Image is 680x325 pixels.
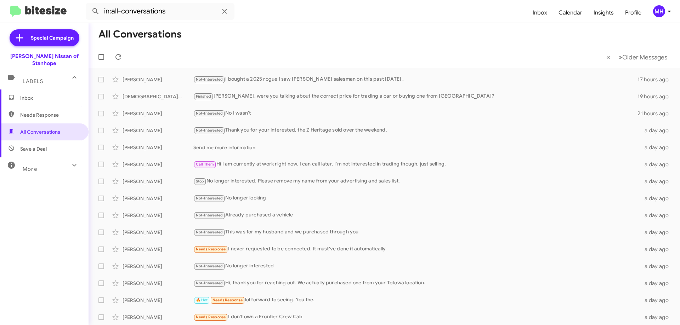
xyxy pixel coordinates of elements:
[123,144,193,151] div: [PERSON_NAME]
[123,212,193,219] div: [PERSON_NAME]
[123,280,193,287] div: [PERSON_NAME]
[614,50,671,64] button: Next
[640,229,674,236] div: a day ago
[647,5,672,17] button: MH
[606,53,610,62] span: «
[193,177,640,185] div: No longer interested. Please remove my name from your advertising and sales list.
[193,75,637,83] div: I bought a 2025 rogue I saw [PERSON_NAME] salesman on this past [DATE] .
[98,29,182,40] h1: All Conversations
[31,34,74,41] span: Special Campaign
[553,2,588,23] a: Calendar
[123,263,193,270] div: [PERSON_NAME]
[193,160,640,168] div: Hi I am currently at work right now. I can call later. I'm not interested in trading though, just...
[640,161,674,168] div: a day ago
[196,162,214,167] span: Call Them
[193,194,640,202] div: No longer looking
[602,50,671,64] nav: Page navigation example
[123,297,193,304] div: [PERSON_NAME]
[193,92,637,100] div: [PERSON_NAME], were you talking about the correct price for trading a car or buying one from [GEO...
[123,314,193,321] div: [PERSON_NAME]
[193,262,640,270] div: No longer interested
[196,315,226,319] span: Needs Response
[193,144,640,151] div: Send me more information
[196,196,223,201] span: Not-Interested
[193,279,640,287] div: Hi, thank you for reaching out. We actually purchased one from your Totowa location.
[20,94,80,101] span: Inbox
[86,3,234,20] input: Search
[193,245,640,253] div: I never requested to be connected. It must've done it automatically
[640,280,674,287] div: a day ago
[123,229,193,236] div: [PERSON_NAME]
[640,195,674,202] div: a day ago
[196,77,223,82] span: Not-Interested
[196,213,223,217] span: Not-Interested
[640,314,674,321] div: a day ago
[196,247,226,251] span: Needs Response
[123,110,193,117] div: [PERSON_NAME]
[637,110,674,117] div: 21 hours ago
[622,53,667,61] span: Older Messages
[640,297,674,304] div: a day ago
[640,246,674,253] div: a day ago
[123,93,193,100] div: [DEMOGRAPHIC_DATA][PERSON_NAME]
[619,2,647,23] a: Profile
[23,78,43,85] span: Labels
[637,76,674,83] div: 17 hours ago
[193,211,640,219] div: Already purchased a vehicle
[20,145,47,152] span: Save a Deal
[193,126,640,134] div: Thank you for your interested, the Z Heritage sold over the weekend.
[193,296,640,304] div: lol forward to seeing. You the.
[123,246,193,253] div: [PERSON_NAME]
[640,127,674,134] div: a day ago
[588,2,619,23] a: Insights
[196,298,208,302] span: 🔥 Hot
[196,128,223,133] span: Not-Interested
[20,111,80,118] span: Needs Response
[527,2,553,23] a: Inbox
[196,281,223,285] span: Not-Interested
[196,111,223,116] span: Not-Interested
[10,29,79,46] a: Special Campaign
[123,195,193,202] div: [PERSON_NAME]
[640,144,674,151] div: a day ago
[193,228,640,236] div: This was for my husband and we purchased through you
[640,178,674,185] div: a day ago
[640,212,674,219] div: a day ago
[123,127,193,134] div: [PERSON_NAME]
[193,109,637,117] div: No I wasn't
[212,298,243,302] span: Needs Response
[196,264,223,268] span: Not-Interested
[602,50,614,64] button: Previous
[640,263,674,270] div: a day ago
[123,178,193,185] div: [PERSON_NAME]
[123,76,193,83] div: [PERSON_NAME]
[653,5,665,17] div: MH
[196,179,204,184] span: Stop
[196,94,211,99] span: Finished
[123,161,193,168] div: [PERSON_NAME]
[196,230,223,234] span: Not-Interested
[618,53,622,62] span: »
[20,128,60,135] span: All Conversations
[637,93,674,100] div: 19 hours ago
[193,313,640,321] div: I don't own a Frontier Crew Cab
[23,166,37,172] span: More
